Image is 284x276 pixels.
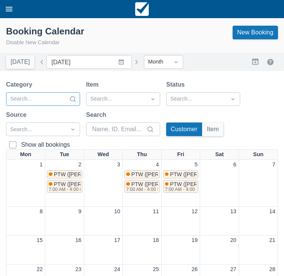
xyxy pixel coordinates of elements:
[190,208,199,216] a: 12
[163,180,199,193] a: PTW ([PERSON_NAME])7:00 AM - 4:00 PM
[77,208,83,216] a: 9
[232,161,238,169] a: 6
[124,180,160,193] a: PTW ([PERSON_NAME])7:00 AM - 4:00 PM
[233,26,278,39] a: New Booking
[268,265,277,274] a: 28
[47,180,82,193] a: PTW ([PERSON_NAME])7:00 AM - 4:00 PM
[47,170,82,178] a: PTW ([PERSON_NAME])
[229,236,238,245] a: 20
[46,55,132,69] input: Date
[271,161,277,169] a: 7
[268,208,277,216] a: 14
[229,95,237,103] span: Dropdown icon
[166,122,202,136] button: Customer
[86,110,109,119] label: Search
[154,161,161,169] a: 4
[165,187,229,192] div: 7:00 AM - 4:00 PM
[131,171,192,177] span: PTW ([PERSON_NAME])
[148,58,165,66] div: Month
[151,208,161,216] a: 11
[131,181,192,187] span: PTW ([PERSON_NAME])
[92,122,145,136] input: Name, ID, Email...
[214,150,225,160] a: Sat
[86,80,102,89] label: Item
[252,150,265,160] a: Sun
[96,150,110,160] a: Wed
[69,95,77,103] span: Search
[166,80,188,89] label: Status
[38,161,44,169] a: 1
[190,236,199,245] a: 19
[77,161,83,169] a: 2
[151,265,161,274] a: 25
[54,181,115,187] span: PTW ([PERSON_NAME])
[6,55,34,69] button: [DATE]
[124,170,160,178] a: PTW ([PERSON_NAME])
[136,150,148,160] a: Thu
[149,95,157,103] span: Dropdown icon
[126,187,190,192] div: 7:00 AM - 4:00 PM
[113,236,122,245] a: 17
[229,265,238,274] a: 27
[38,208,44,216] a: 8
[6,26,84,37] div: Booking Calendar
[116,161,122,169] a: 3
[6,39,60,47] button: Disable New Calendar
[35,236,44,245] a: 15
[19,150,33,160] a: Mon
[6,110,29,119] label: Source
[21,141,70,149] div: Show all bookings
[74,265,83,274] a: 23
[113,265,122,274] a: 24
[74,236,83,245] a: 16
[54,171,115,177] span: PTW ([PERSON_NAME])
[190,265,199,274] a: 26
[193,161,199,169] a: 5
[6,80,35,89] label: Category
[170,171,231,177] span: PTW ([PERSON_NAME])
[69,126,77,133] span: Dropdown icon
[35,265,44,274] a: 22
[202,122,224,136] button: Item
[113,208,122,216] a: 10
[151,236,161,245] a: 18
[172,58,180,66] span: Dropdown icon
[49,187,113,192] div: 7:00 AM - 4:00 PM
[59,150,71,160] a: Tue
[229,208,238,216] a: 13
[268,236,277,245] a: 21
[170,181,231,187] span: PTW ([PERSON_NAME])
[176,150,185,160] a: Fri
[163,170,199,178] a: PTW ([PERSON_NAME])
